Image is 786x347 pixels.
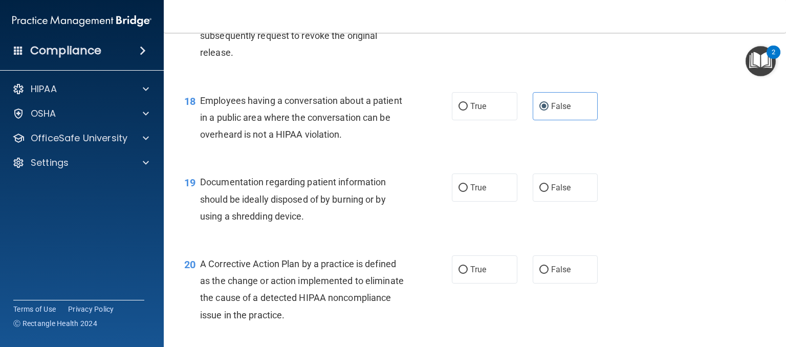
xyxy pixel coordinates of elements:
[12,83,149,95] a: HIPAA
[551,265,571,274] span: False
[12,11,151,31] img: PMB logo
[31,132,127,144] p: OfficeSafe University
[746,46,776,76] button: Open Resource Center, 2 new notifications
[200,177,386,221] span: Documentation regarding patient information should be ideally disposed of by burning or by using ...
[12,157,149,169] a: Settings
[30,44,101,58] h4: Compliance
[458,266,468,274] input: True
[184,177,195,189] span: 19
[551,101,571,111] span: False
[539,103,549,111] input: False
[458,184,468,192] input: True
[13,304,56,314] a: Terms of Use
[609,275,774,315] iframe: Drift Widget Chat Controller
[68,304,114,314] a: Privacy Policy
[551,183,571,192] span: False
[539,266,549,274] input: False
[470,183,486,192] span: True
[12,107,149,120] a: OSHA
[200,95,402,140] span: Employees having a conversation about a patient in a public area where the conversation can be ov...
[13,318,97,329] span: Ⓒ Rectangle Health 2024
[31,157,69,169] p: Settings
[184,95,195,107] span: 18
[458,103,468,111] input: True
[184,258,195,271] span: 20
[470,265,486,274] span: True
[12,132,149,144] a: OfficeSafe University
[200,258,404,320] span: A Corrective Action Plan by a practice is defined as the change or action implemented to eliminat...
[470,101,486,111] span: True
[31,83,57,95] p: HIPAA
[772,52,775,66] div: 2
[31,107,56,120] p: OSHA
[539,184,549,192] input: False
